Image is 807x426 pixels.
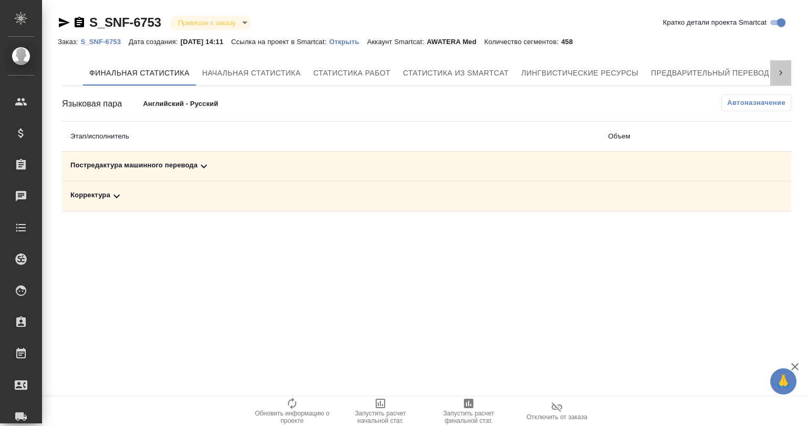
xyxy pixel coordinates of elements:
span: Кратко детали проекта Smartcat [663,17,767,28]
span: Статистика из Smartcat [403,67,509,80]
p: Заказ: [58,38,80,46]
th: Объем [600,122,734,152]
button: Скопировать ссылку [73,16,86,29]
span: Лингвистические ресурсы [521,67,638,80]
p: S_SNF-6753 [80,38,129,46]
button: Привязан к заказу [175,18,239,27]
p: Аккаунт Smartcat: [367,38,427,46]
p: 458 [561,38,581,46]
p: Дата создания: [129,38,180,46]
p: AWATERA Med [427,38,484,46]
button: Скопировать ссылку для ЯМессенджера [58,16,70,29]
th: Этап/исполнитель [62,122,600,152]
button: 🙏 [770,368,796,395]
div: Языковая пара [62,98,143,110]
div: Привязан к заказу [170,16,251,30]
button: Автоназначение [721,94,791,111]
p: Ссылка на проект в Smartcat: [231,38,329,46]
span: Финальная статистика [89,67,190,80]
a: Открыть [329,37,367,46]
div: Toggle Row Expanded [70,160,592,173]
p: Английский - Русский [143,99,305,109]
span: 🙏 [774,370,792,392]
p: Открыть [329,38,367,46]
p: [DATE] 14:11 [180,38,231,46]
a: S_SNF-6753 [89,15,161,29]
span: Автоназначение [727,98,785,108]
span: Предварительный перевод [651,67,769,80]
span: Статистика работ [313,67,390,80]
a: S_SNF-6753 [80,37,129,46]
div: Toggle Row Expanded [70,190,592,203]
span: Начальная статистика [202,67,301,80]
p: Количество сегментов: [484,38,561,46]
